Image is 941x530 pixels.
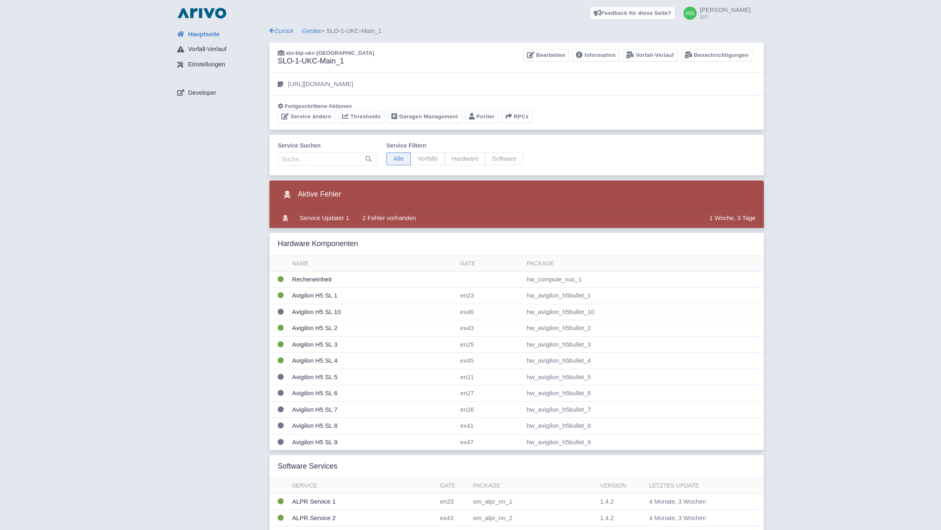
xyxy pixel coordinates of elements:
[523,256,764,272] th: Package
[289,336,457,353] td: Avigilon H5 SL 3
[502,110,533,123] button: RPCs
[485,152,523,165] span: Software
[457,353,523,369] td: ex45
[523,288,764,304] td: hw_avigilon_h5bullet_1
[590,7,675,20] a: Feedback für diese Seite?
[386,152,411,165] span: Alle
[646,478,746,494] th: Letztes Update
[278,110,335,123] a: Service ändern
[278,187,341,202] h3: Aktive Fehler
[457,401,523,418] td: en26
[278,462,337,471] h3: Software Services
[523,401,764,418] td: hw_avigilon_h5bullet_7
[523,320,764,337] td: hw_avigilon_h5bullet_2
[286,50,374,56] span: slo-bip-ukc-[GEOGRAPHIC_DATA]
[288,80,353,89] p: [URL][DOMAIN_NAME]
[523,434,764,450] td: hw_avigilon_h5bullet_9
[445,152,485,165] span: Hardware
[289,385,457,402] td: Avigilon H5 SL 6
[171,57,269,73] a: Einstellungen
[188,88,216,98] span: Developer
[700,14,751,20] small: BIP
[176,7,228,20] img: logo
[457,288,523,304] td: en23
[297,209,353,228] td: Service Updater 1
[646,494,746,510] td: 4 Monate, 3 Wochen
[600,514,614,521] span: 1.4.2
[457,336,523,353] td: en25
[289,510,437,526] td: ALPR Service 2
[171,26,269,42] a: Hauptseite
[289,434,457,450] td: Avigilon H5 SL 9
[457,369,523,385] td: en21
[269,27,294,34] a: Zurück
[278,239,358,249] h3: Hardware Komponenten
[278,57,374,66] h3: SLO-1-UKC-Main_1
[597,478,646,494] th: Version
[289,418,457,434] td: Avigilon H5 SL 8
[302,27,321,34] a: Geräte
[470,494,597,510] td: om_alpr_nn_1
[457,418,523,434] td: ex41
[386,141,523,150] label: Service filtern
[363,214,416,221] span: 2 Fehler vorhanden
[410,152,445,165] span: Vorfälle
[646,510,746,526] td: 4 Monate, 3 Wochen
[572,49,619,62] a: Information
[289,304,457,320] td: Avigilon H5 SL 10
[623,49,677,62] a: Vorfall-Verlauf
[700,6,751,13] span: [PERSON_NAME]
[457,304,523,320] td: ex46
[338,110,384,123] a: Thresholds
[523,418,764,434] td: hw_avigilon_h5bullet_8
[679,7,751,20] a: [PERSON_NAME] BIP
[600,498,614,505] span: 1.4.2
[457,385,523,402] td: en27
[465,110,499,123] a: Portier
[457,256,523,272] th: Gate
[437,510,470,526] td: ex43
[523,271,764,288] td: hw_compute_nuc_1
[388,110,461,123] a: Garagen Management
[289,353,457,369] td: Avigilon H5 SL 4
[285,103,352,109] span: Fortgeschrittene Aktionen
[289,256,457,272] th: Name
[706,209,764,228] td: 1 Woche, 3 Tage
[437,494,470,510] td: en23
[289,320,457,337] td: Avigilon H5 SL 2
[523,336,764,353] td: hw_avigilon_h5bullet_3
[523,369,764,385] td: hw_avigilon_h5bullet_5
[289,288,457,304] td: Avigilon H5 SL 1
[171,42,269,57] a: Vorfall-Verlauf
[437,478,470,494] th: Gate
[278,152,377,166] input: Suche…
[457,320,523,337] td: ex43
[470,510,597,526] td: om_alpr_nn_2
[523,49,569,62] a: Bearbeiten
[289,401,457,418] td: Avigilon H5 SL 7
[188,30,220,39] span: Hauptseite
[681,49,752,62] a: Benachrichtigungen
[523,385,764,402] td: hw_avigilon_h5bullet_6
[289,271,457,288] td: Recheneinheit
[289,494,437,510] td: ALPR Service 1
[523,304,764,320] td: hw_avigilon_h5bullet_10
[470,478,597,494] th: Package
[171,85,269,101] a: Developer
[523,353,764,369] td: hw_avigilon_h5bullet_4
[188,45,226,54] span: Vorfall-Verlauf
[289,369,457,385] td: Avigilon H5 SL 5
[457,434,523,450] td: ex47
[289,478,437,494] th: Service
[278,141,377,150] label: Service suchen
[269,26,764,36] div: > SLO-1-UKC-Main_1
[188,60,225,69] span: Einstellungen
